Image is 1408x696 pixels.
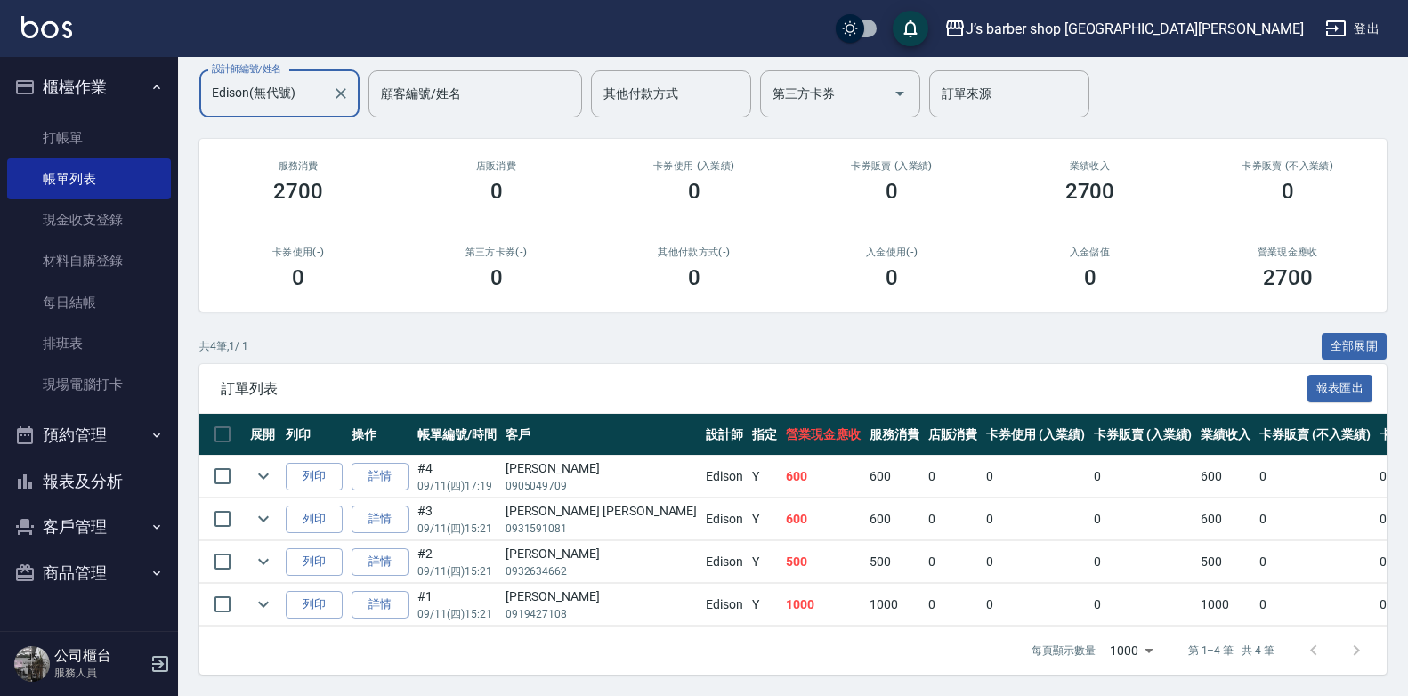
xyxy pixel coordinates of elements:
h3: 0 [292,265,304,290]
td: 500 [781,541,865,583]
a: 詳情 [352,506,409,533]
p: 服務人員 [54,665,145,681]
button: J’s barber shop [GEOGRAPHIC_DATA][PERSON_NAME] [937,11,1311,47]
button: 報表及分析 [7,458,171,505]
td: 0 [982,498,1089,540]
td: 0 [1089,541,1197,583]
button: expand row [250,548,277,575]
h2: 營業現金應收 [1210,247,1365,258]
button: 客戶管理 [7,504,171,550]
th: 操作 [347,414,413,456]
p: 每頁顯示數量 [1032,643,1096,659]
button: 櫃檯作業 [7,64,171,110]
td: 0 [982,541,1089,583]
td: 0 [924,498,983,540]
th: 業績收入 [1196,414,1255,456]
th: 營業現金應收 [781,414,865,456]
button: 列印 [286,548,343,576]
h2: 入金使用(-) [814,247,969,258]
td: 0 [1255,498,1374,540]
a: 材料自購登錄 [7,240,171,281]
th: 帳單編號/時間 [413,414,501,456]
h5: 公司櫃台 [54,647,145,665]
td: 0 [924,541,983,583]
td: 600 [1196,456,1255,498]
a: 報表匯出 [1307,379,1373,396]
button: save [893,11,928,46]
td: Edison [701,456,748,498]
td: #4 [413,456,501,498]
h2: 店販消費 [418,160,573,172]
h3: 0 [1084,265,1096,290]
button: 報表匯出 [1307,375,1373,402]
td: 1000 [781,584,865,626]
h2: 卡券販賣 (不入業績) [1210,160,1365,172]
a: 詳情 [352,591,409,619]
h3: 0 [490,265,503,290]
h3: 0 [490,179,503,204]
h3: 服務消費 [221,160,376,172]
h3: 0 [886,179,898,204]
h3: 2700 [273,179,323,204]
img: Logo [21,16,72,38]
a: 每日結帳 [7,282,171,323]
td: Y [748,456,781,498]
p: 09/11 (四) 15:21 [417,606,497,622]
th: 卡券販賣 (不入業績) [1255,414,1374,456]
a: 詳情 [352,548,409,576]
td: Y [748,541,781,583]
th: 展開 [246,414,281,456]
span: 訂單列表 [221,380,1307,398]
th: 指定 [748,414,781,456]
p: 09/11 (四) 15:21 [417,521,497,537]
td: 0 [1089,498,1197,540]
th: 服務消費 [865,414,924,456]
td: 0 [1255,541,1374,583]
a: 現金收支登錄 [7,199,171,240]
td: 600 [781,498,865,540]
h2: 入金儲值 [1012,247,1167,258]
h3: 2700 [1263,265,1313,290]
td: 0 [1089,456,1197,498]
td: 0 [924,456,983,498]
button: 預約管理 [7,412,171,458]
td: #3 [413,498,501,540]
h3: 0 [886,265,898,290]
h2: 業績收入 [1012,160,1167,172]
a: 打帳單 [7,117,171,158]
button: expand row [250,591,277,618]
label: 設計師編號/姓名 [212,62,281,76]
td: 0 [924,584,983,626]
td: 500 [1196,541,1255,583]
p: 0932634662 [506,563,698,579]
p: 09/11 (四) 15:21 [417,563,497,579]
th: 設計師 [701,414,748,456]
button: 登出 [1318,12,1387,45]
p: 0905049709 [506,478,698,494]
h2: 第三方卡券(-) [418,247,573,258]
img: Person [14,646,50,682]
td: 600 [865,498,924,540]
td: Edison [701,498,748,540]
h3: 2700 [1065,179,1115,204]
div: [PERSON_NAME] [506,587,698,606]
h3: 0 [1282,179,1294,204]
div: J’s barber shop [GEOGRAPHIC_DATA][PERSON_NAME] [966,18,1304,40]
td: Y [748,498,781,540]
div: 1000 [1103,627,1160,675]
p: 0919427108 [506,606,698,622]
h2: 其他付款方式(-) [617,247,772,258]
th: 店販消費 [924,414,983,456]
td: 600 [1196,498,1255,540]
button: expand row [250,506,277,532]
h2: 卡券使用 (入業績) [617,160,772,172]
th: 列印 [281,414,347,456]
td: 0 [1089,584,1197,626]
td: 1000 [865,584,924,626]
button: 列印 [286,591,343,619]
h3: 0 [688,179,700,204]
p: 共 4 筆, 1 / 1 [199,338,248,354]
p: 09/11 (四) 17:19 [417,478,497,494]
button: expand row [250,463,277,490]
th: 客戶 [501,414,702,456]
